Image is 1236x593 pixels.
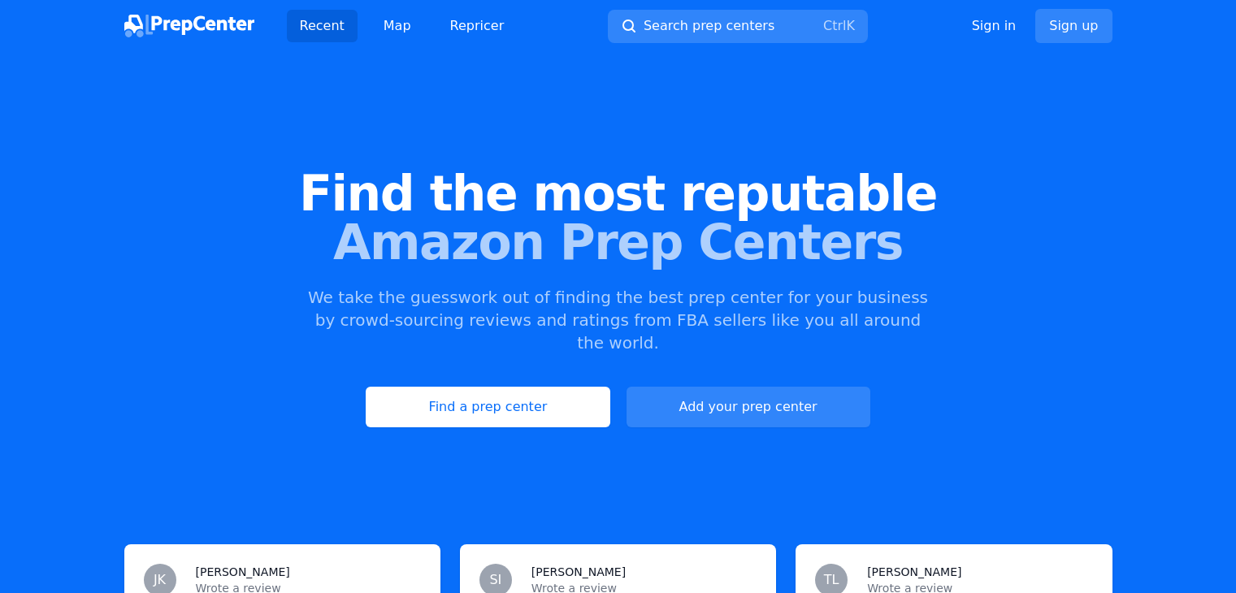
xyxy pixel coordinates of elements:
p: We take the guesswork out of finding the best prep center for your business by crowd-sourcing rev... [306,286,930,354]
a: Map [371,10,424,42]
h3: [PERSON_NAME] [196,564,290,580]
h3: [PERSON_NAME] [867,564,961,580]
button: Search prep centersCtrlK [608,10,868,43]
span: SI [489,574,501,587]
a: Recent [287,10,358,42]
span: Search prep centers [644,16,774,36]
span: Amazon Prep Centers [26,218,1210,266]
a: Sign in [972,16,1017,36]
h3: [PERSON_NAME] [531,564,626,580]
span: Find the most reputable [26,169,1210,218]
a: Add your prep center [627,387,870,427]
span: JK [154,574,166,587]
span: TL [824,574,839,587]
img: PrepCenter [124,15,254,37]
a: Sign up [1035,9,1112,43]
kbd: Ctrl [823,18,846,33]
kbd: K [846,18,855,33]
a: Repricer [437,10,518,42]
a: Find a prep center [366,387,609,427]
